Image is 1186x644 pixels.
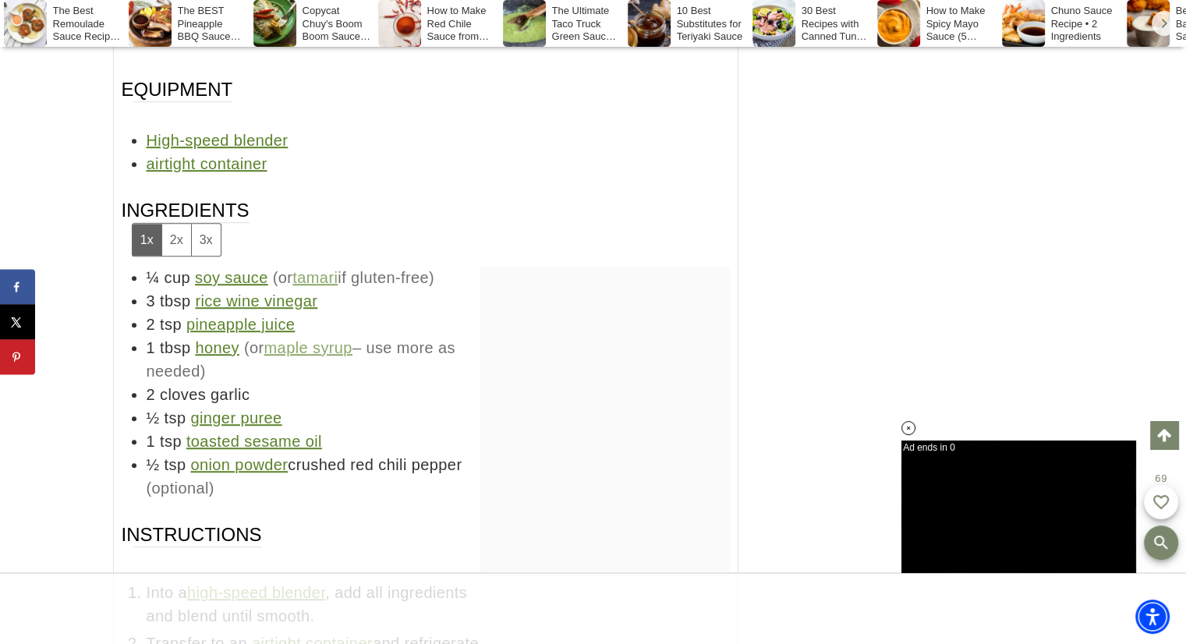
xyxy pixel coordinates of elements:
a: toasted sesame oil [186,433,322,450]
a: airtight container [147,155,267,172]
a: Scroll to top [1150,421,1178,449]
iframe: Advertisement [809,234,1058,273]
a: onion powder [190,456,288,473]
span: ¼ [147,269,160,286]
span: ½ [147,456,160,473]
span: tbsp [160,292,190,310]
a: rice wine vinegar [195,292,317,310]
span: cup [165,269,190,286]
span: Ingredients [122,198,250,257]
span: 3 [147,292,156,310]
span: tsp [160,433,182,450]
a: maple syrup [264,339,352,356]
span: tsp [165,409,186,426]
button: Adjust servings by 3x [191,224,221,256]
span: 1 [147,433,156,450]
a: tamari [292,269,338,286]
iframe: Advertisement [480,266,730,500]
span: garlic [211,386,250,403]
span: tsp [160,316,182,333]
a: pineapple juice [186,316,295,333]
a: honey [195,339,239,356]
a: soy sauce [195,269,268,286]
iframe: Advertisement [901,441,1135,572]
span: crushed red chili pepper [190,456,462,473]
button: Adjust servings by 2x [161,224,191,256]
div: Accessibility Menu [1135,600,1170,634]
a: High-speed blender [147,132,289,149]
span: tsp [165,456,186,473]
button: Adjust servings by 1x [133,224,161,256]
span: tbsp [160,339,190,356]
span: 2 [147,316,156,333]
span: (or if gluten-free) [273,269,434,286]
span: Instructions [122,522,262,571]
span: (or – use more as needed) [147,339,455,380]
span: 1 [147,339,156,356]
span: ½ [147,409,160,426]
span: 2 [147,386,156,403]
a: ginger puree [190,409,281,426]
span: (optional) [147,479,214,497]
iframe: Advertisement [310,574,877,644]
span: cloves [160,386,206,403]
